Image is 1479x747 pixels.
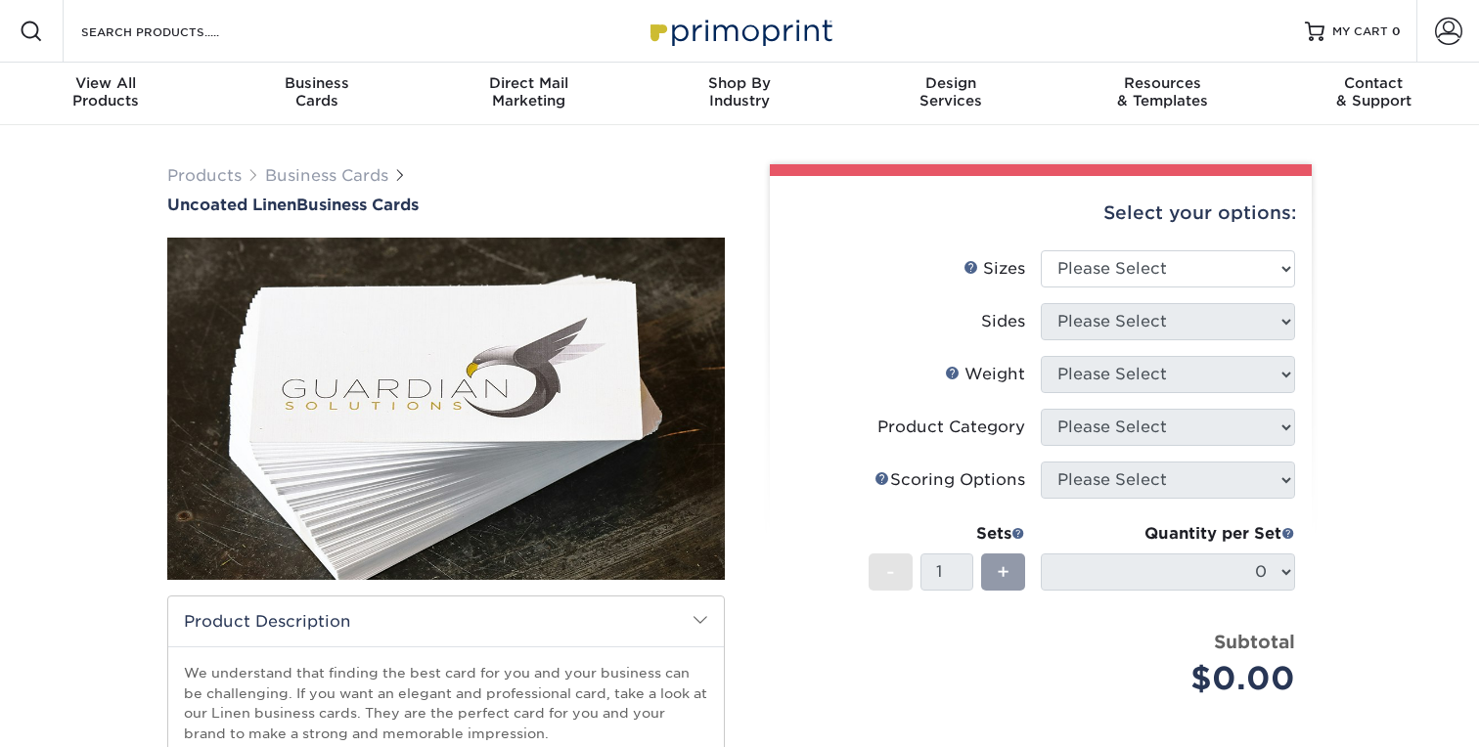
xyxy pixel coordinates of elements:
img: Uncoated Linen 01 [167,130,725,687]
a: Resources& Templates [1056,63,1268,125]
div: Sides [981,310,1025,333]
div: & Support [1268,74,1479,110]
a: Direct MailMarketing [423,63,634,125]
a: Shop ByIndustry [634,63,845,125]
a: Uncoated LinenBusiness Cards [167,196,725,214]
h2: Product Description [168,596,724,646]
div: Quantity per Set [1041,522,1295,546]
span: Uncoated Linen [167,196,296,214]
span: Design [845,74,1056,92]
span: Business [211,74,423,92]
span: Contact [1268,74,1479,92]
a: Products [167,166,242,185]
span: 0 [1392,24,1401,38]
div: Select your options: [785,176,1296,250]
span: Shop By [634,74,845,92]
span: Resources [1056,74,1268,92]
strong: Subtotal [1214,631,1295,652]
div: Cards [211,74,423,110]
div: Services [845,74,1056,110]
div: & Templates [1056,74,1268,110]
div: Sets [869,522,1025,546]
img: Primoprint [642,10,837,52]
div: $0.00 [1055,655,1295,702]
span: - [886,557,895,587]
span: MY CART [1332,23,1388,40]
a: BusinessCards [211,63,423,125]
span: + [997,557,1009,587]
div: Product Category [877,416,1025,439]
a: Business Cards [265,166,388,185]
a: DesignServices [845,63,1056,125]
div: Scoring Options [874,468,1025,492]
input: SEARCH PRODUCTS..... [79,20,270,43]
div: Sizes [964,257,1025,281]
div: Weight [945,363,1025,386]
span: Direct Mail [423,74,634,92]
a: Contact& Support [1268,63,1479,125]
h1: Business Cards [167,196,725,214]
div: Industry [634,74,845,110]
div: Marketing [423,74,634,110]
